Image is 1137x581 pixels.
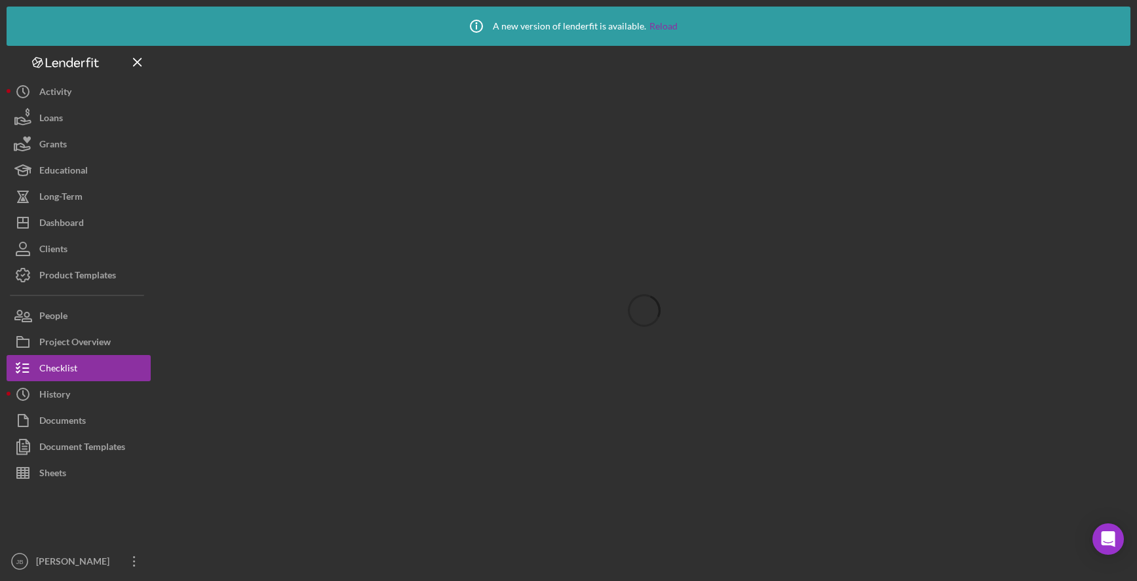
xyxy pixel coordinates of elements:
[39,210,84,239] div: Dashboard
[7,79,151,105] button: Activity
[39,329,111,358] div: Project Overview
[39,355,77,384] div: Checklist
[7,236,151,262] button: Clients
[7,434,151,460] button: Document Templates
[7,105,151,131] button: Loans
[7,407,151,434] button: Documents
[39,303,67,332] div: People
[16,558,23,565] text: JB
[460,10,678,43] div: A new version of lenderfit is available.
[7,329,151,355] button: Project Overview
[39,236,67,265] div: Clients
[7,262,151,288] button: Product Templates
[7,210,151,236] button: Dashboard
[1092,523,1124,555] div: Open Intercom Messenger
[39,183,83,213] div: Long-Term
[39,262,116,291] div: Product Templates
[649,21,678,31] a: Reload
[7,303,151,329] button: People
[33,548,118,578] div: [PERSON_NAME]
[39,434,125,463] div: Document Templates
[7,183,151,210] button: Long-Term
[39,79,71,108] div: Activity
[7,381,151,407] button: History
[39,407,86,437] div: Documents
[39,131,67,160] div: Grants
[7,355,151,381] button: Checklist
[7,548,151,574] button: JB[PERSON_NAME]
[39,460,66,489] div: Sheets
[39,381,70,411] div: History
[7,157,151,183] button: Educational
[7,460,151,486] button: Sheets
[39,105,63,134] div: Loans
[7,131,151,157] button: Grants
[39,157,88,187] div: Educational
